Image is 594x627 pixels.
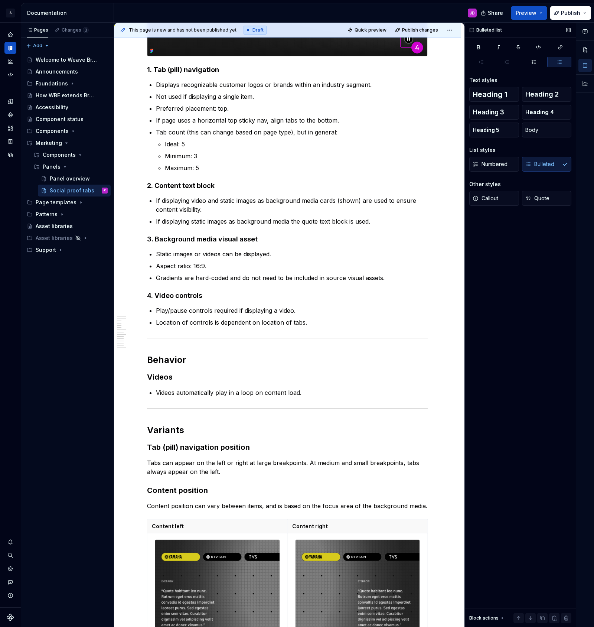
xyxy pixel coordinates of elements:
h2: Behavior [147,354,428,366]
h4: 4. Video controls [147,291,428,300]
button: Add [24,40,52,51]
p: Preferred placement: top. [156,104,428,113]
div: JD [103,187,106,194]
h4: 2. Content text block [147,181,428,190]
div: Foundations [36,80,68,87]
h4: 3. Background media visual asset [147,235,428,244]
span: Add [33,43,42,49]
div: Text styles [469,77,497,84]
div: Page templates [36,199,76,206]
button: A [1,5,19,21]
div: Page templates [24,196,111,208]
div: Data sources [4,149,16,161]
h2: Variants [147,424,428,436]
a: Home [4,29,16,40]
svg: Supernova Logo [7,614,14,621]
button: Search ⌘K [4,549,16,561]
button: Quick preview [345,25,390,35]
button: Heading 4 [522,105,572,120]
div: Foundations [24,78,111,90]
div: Contact support [4,576,16,588]
span: This page is new and has not been published yet. [129,27,238,33]
p: Tabs can appear on the left or right at large breakpoints. At medium and small breakpoints, tabs ... [147,458,428,476]
div: Changes [62,27,89,33]
div: Patterns [24,208,111,220]
div: Panels [31,161,111,173]
div: How WBE extends Brand [36,92,97,99]
p: Minimum: 3 [165,152,428,160]
p: If displaying static images as background media the quote text block is used. [156,217,428,226]
a: Documentation [4,42,16,54]
button: Heading 5 [469,123,519,137]
div: Panels [43,163,61,170]
span: Heading 3 [473,108,504,116]
h3: Tab (pill) navigation position [147,442,428,452]
span: Callout [473,195,498,202]
div: Components [24,125,111,137]
span: Share [488,9,503,17]
a: Code automation [4,69,16,81]
h3: Content position [147,485,428,496]
button: Publish changes [393,25,441,35]
span: Heading 5 [473,126,499,134]
span: Quick preview [355,27,386,33]
a: Asset libraries [24,220,111,232]
div: Block actions [469,615,499,621]
button: Quote [522,191,572,206]
p: Gradients are hard-coded and do not need to be included in source visual assets. [156,273,428,282]
span: Numbered [473,160,507,168]
div: Pages [27,27,48,33]
div: Announcements [36,68,78,75]
a: Component status [24,113,111,125]
a: How WBE extends Brand [24,90,111,101]
div: Page tree [24,54,111,256]
div: Accessibility [36,104,68,111]
button: Callout [469,191,519,206]
button: Heading 2 [522,87,572,102]
a: Storybook stories [4,136,16,147]
span: Draft [252,27,264,33]
span: Quote [525,195,549,202]
a: Announcements [24,66,111,78]
strong: 1. Tab (pill) navigation [147,66,219,74]
a: Design tokens [4,95,16,107]
button: Heading 3 [469,105,519,120]
div: Welcome to Weave Brand Extended [36,56,97,64]
p: Location of controls is dependent on location of tabs. [156,318,428,327]
div: Components [4,109,16,121]
div: Components [43,151,76,159]
p: Ideal: 5 [165,140,428,149]
div: Panel overview [50,175,90,182]
a: Analytics [4,55,16,67]
button: Heading 1 [469,87,519,102]
span: 3 [83,27,89,33]
div: Documentation [27,9,111,17]
span: Body [525,126,538,134]
button: Body [522,123,572,137]
p: Aspect ratio: 16:9. [156,261,428,270]
p: Content right [292,523,423,530]
div: Marketing [36,139,62,147]
p: Content position can vary between items, and is based on the focus area of the background media. [147,501,428,510]
div: Patterns [36,211,58,218]
button: Preview [511,6,547,20]
p: Static images or videos can be displayed. [156,250,428,259]
a: Social proof tabsJD [38,185,111,196]
span: Publish [561,9,580,17]
button: Publish [550,6,591,20]
button: Notifications [4,536,16,548]
a: Accessibility [24,101,111,113]
a: Welcome to Weave Brand Extended [24,54,111,66]
div: Components [31,149,111,161]
div: Support [36,246,56,254]
a: Assets [4,122,16,134]
p: Not used if displaying a single item. [156,92,428,101]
